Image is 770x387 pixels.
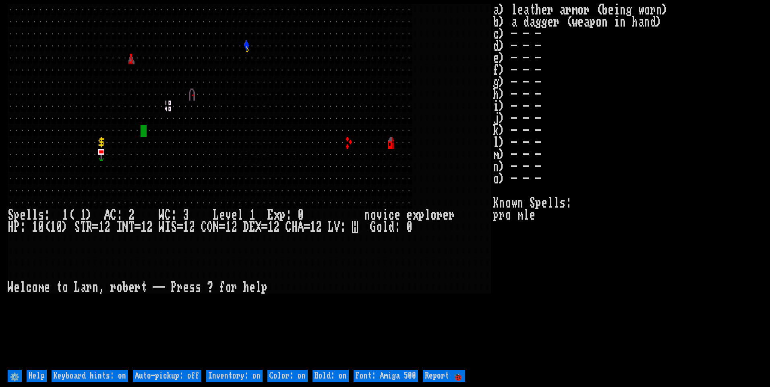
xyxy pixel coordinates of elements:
[92,282,98,294] div: n
[171,282,177,294] div: P
[370,221,376,233] div: G
[195,282,201,294] div: s
[104,221,110,233] div: 2
[74,282,80,294] div: L
[14,221,20,233] div: P
[14,209,20,221] div: p
[20,282,26,294] div: l
[364,209,370,221] div: n
[171,221,177,233] div: S
[316,221,322,233] div: 2
[255,221,261,233] div: X
[273,209,279,221] div: x
[406,209,412,221] div: e
[213,209,219,221] div: L
[243,282,249,294] div: h
[286,221,292,233] div: C
[62,221,68,233] div: )
[86,282,92,294] div: r
[418,209,424,221] div: p
[8,370,22,382] input: ⚙️
[249,282,255,294] div: e
[183,282,189,294] div: e
[56,221,62,233] div: 0
[267,209,273,221] div: E
[98,282,104,294] div: ,
[183,209,189,221] div: 3
[304,221,310,233] div: =
[189,221,195,233] div: 2
[261,221,267,233] div: =
[26,209,32,221] div: l
[255,282,261,294] div: l
[44,221,50,233] div: (
[20,221,26,233] div: :
[27,370,47,382] input: Help
[382,209,388,221] div: i
[110,282,116,294] div: r
[231,209,237,221] div: e
[431,209,437,221] div: o
[32,209,38,221] div: l
[128,209,135,221] div: 2
[225,282,231,294] div: o
[261,282,267,294] div: p
[177,221,183,233] div: =
[213,221,219,233] div: N
[219,282,225,294] div: f
[38,282,44,294] div: m
[423,370,465,382] input: Report 🐞
[376,221,382,233] div: o
[310,221,316,233] div: 1
[135,221,141,233] div: =
[116,221,122,233] div: I
[56,282,62,294] div: t
[313,370,349,382] input: Bold: on
[147,221,153,233] div: 2
[153,282,159,294] div: -
[493,4,762,368] stats: a) leather armor (being worn) b) a dagger (weapon in hand) c) - - - d) - - - e) - - - f) - - - g)...
[206,370,263,382] input: Inventory: on
[135,282,141,294] div: r
[62,209,68,221] div: 1
[201,221,207,233] div: C
[340,221,346,233] div: :
[177,282,183,294] div: r
[189,282,195,294] div: s
[8,221,14,233] div: H
[122,221,128,233] div: N
[128,282,135,294] div: e
[104,209,110,221] div: A
[354,370,418,382] input: Font: Amiga 500
[352,221,358,233] mark: H
[14,282,20,294] div: e
[50,221,56,233] div: 1
[110,209,116,221] div: C
[219,209,225,221] div: e
[394,209,400,221] div: e
[26,282,32,294] div: c
[165,221,171,233] div: I
[382,221,388,233] div: l
[32,221,38,233] div: 1
[80,221,86,233] div: T
[165,209,171,221] div: C
[207,282,213,294] div: ?
[141,282,147,294] div: t
[231,221,237,233] div: 2
[231,282,237,294] div: r
[249,221,255,233] div: E
[219,221,225,233] div: =
[159,209,165,221] div: W
[225,209,231,221] div: v
[44,282,50,294] div: e
[370,209,376,221] div: o
[279,209,286,221] div: p
[8,282,14,294] div: W
[207,221,213,233] div: O
[52,370,128,382] input: Keyboard hints: on
[388,209,394,221] div: c
[86,209,92,221] div: )
[38,221,44,233] div: 0
[437,209,443,221] div: r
